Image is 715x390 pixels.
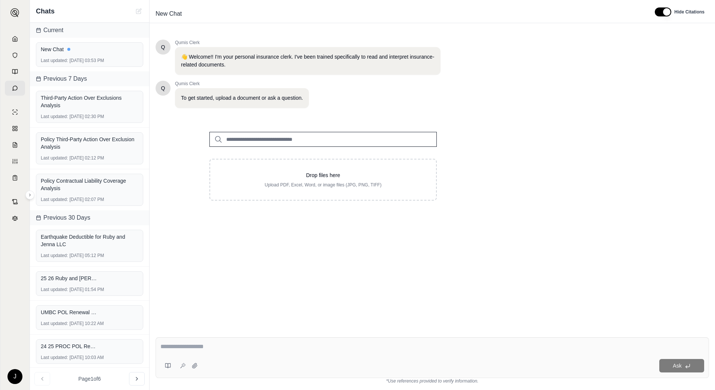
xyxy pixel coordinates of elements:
span: Last updated: [41,355,68,360]
div: [DATE] 05:12 PM [41,253,138,259]
p: Drop files here [222,171,424,179]
div: *Use references provided to verify information. [156,378,709,384]
span: Hello [161,84,165,92]
div: Previous 30 Days [30,210,149,225]
span: Qumis Clerk [175,40,441,46]
span: 25 26 Ruby and [PERSON_NAME].pdf [41,275,97,282]
div: [DATE] 03:53 PM [41,58,138,64]
span: Last updated: [41,287,68,292]
div: Policy Contractual Liability Coverage Analysis [41,177,138,192]
a: Contract Analysis [5,194,25,209]
div: Previous 7 Days [30,71,149,86]
div: New Chat [41,46,138,53]
div: J [7,369,22,384]
a: Single Policy [5,105,25,120]
span: Last updated: [41,253,68,259]
div: [DATE] 10:03 AM [41,355,138,360]
div: [DATE] 01:54 PM [41,287,138,292]
div: Current [30,23,149,38]
span: Qumis Clerk [175,81,309,87]
a: Documents Vault [5,48,25,63]
div: [DATE] 10:22 AM [41,321,138,326]
span: 24 25 PROC POL Renewal Image.pdf [41,343,97,350]
span: Last updated: [41,321,68,326]
span: Last updated: [41,155,68,161]
div: [DATE] 02:07 PM [41,196,138,202]
span: Hello [161,43,165,51]
div: [DATE] 02:12 PM [41,155,138,161]
button: New Chat [134,7,143,16]
button: Expand sidebar [25,191,34,199]
p: To get started, upload a document or ask a question. [181,94,303,102]
a: Legal Search Engine [5,211,25,226]
a: Custom Report [5,154,25,169]
span: Ask [673,363,681,369]
a: Claim Coverage [5,137,25,152]
span: New Chat [153,8,185,20]
span: UMBC POL Renewal Image.pdf [41,309,97,316]
a: Home [5,31,25,46]
div: Third-Party Action Over Exclusions Analysis [41,94,138,109]
div: [DATE] 02:30 PM [41,114,138,120]
span: Hide Citations [674,9,705,15]
div: Earthquake Deductible for Ruby and Jenna LLC [41,233,138,248]
a: Prompt Library [5,64,25,79]
span: Last updated: [41,58,68,64]
p: Upload PDF, Excel, Word, or image files (JPG, PNG, TIFF) [222,182,424,188]
a: Policy Comparisons [5,121,25,136]
span: Last updated: [41,114,68,120]
span: Last updated: [41,196,68,202]
div: Edit Title [153,8,646,20]
button: Expand sidebar [7,5,22,20]
a: Coverage Table [5,170,25,185]
span: Chats [36,6,55,16]
div: Policy Third-Party Action Over Exclusion Analysis [41,136,138,151]
img: Expand sidebar [10,8,19,17]
span: Page 1 of 6 [79,375,101,383]
a: Chat [5,81,25,96]
button: Ask [659,359,704,372]
p: 👋 Welcome!! I'm your personal insurance clerk. I've been trained specifically to read and interpr... [181,53,435,69]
